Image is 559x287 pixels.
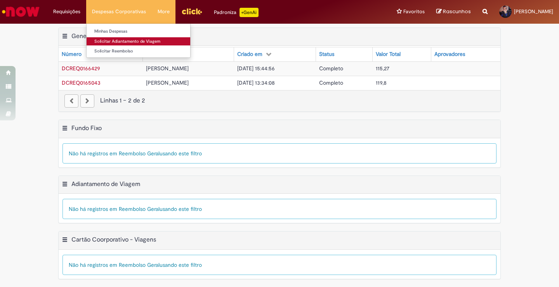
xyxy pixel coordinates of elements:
[86,23,191,58] ul: Despesas Corporativas
[146,79,189,86] span: [PERSON_NAME]
[53,8,80,16] span: Requisições
[237,65,275,72] span: [DATE] 15:44:56
[1,4,41,19] img: ServiceNow
[436,8,471,16] a: Rascunhos
[434,50,465,58] div: Aprovadores
[403,8,425,16] span: Favoritos
[181,5,202,17] img: click_logo_yellow_360x200.png
[62,124,68,134] button: Fundo Fixo Menu de contexto
[71,180,140,188] h2: Adiantamento de Viagem
[214,8,259,17] div: Padroniza
[319,65,343,72] span: Completo
[62,236,68,246] button: Cartão Coorporativo - Viagens Menu de contexto
[62,255,497,275] div: Não há registros em Reembolso Geral
[71,236,156,244] h2: Cartão Coorporativo - Viagens
[160,205,202,212] span: usando este filtro
[71,32,115,40] h2: General Refund
[62,32,68,42] button: General Refund Menu de contexto
[376,79,387,86] span: 119,8
[319,50,334,58] div: Status
[87,37,190,46] a: Solicitar Adiantamento de Viagem
[62,180,68,190] button: Adiantamento de Viagem Menu de contexto
[59,90,500,111] nav: paginação
[160,261,202,268] span: usando este filtro
[443,8,471,15] span: Rascunhos
[87,27,190,36] a: Minhas Despesas
[71,124,102,132] h2: Fundo Fixo
[319,79,343,86] span: Completo
[146,65,189,72] span: [PERSON_NAME]
[62,199,497,219] div: Não há registros em Reembolso Geral
[92,8,146,16] span: Despesas Corporativas
[62,143,497,164] div: Não há registros em Reembolso Geral
[376,50,401,58] div: Valor Total
[62,79,101,86] span: DCREQ0165043
[240,8,259,17] p: +GenAi
[64,96,495,105] div: Linhas 1 − 2 de 2
[160,150,202,157] span: usando este filtro
[158,8,170,16] span: More
[62,50,82,58] div: Número
[62,65,100,72] span: DCREQ0166429
[62,79,101,86] a: Abrir Registro: DCREQ0165043
[514,8,553,15] span: [PERSON_NAME]
[376,65,389,72] span: 115,27
[237,50,262,58] div: Criado em
[237,79,275,86] span: [DATE] 13:34:08
[62,65,100,72] a: Abrir Registro: DCREQ0166429
[87,47,190,56] a: Solicitar Reembolso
